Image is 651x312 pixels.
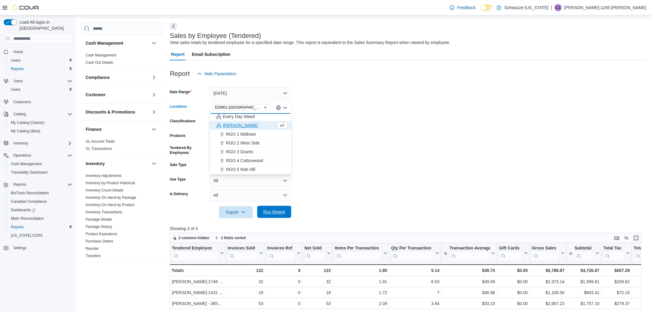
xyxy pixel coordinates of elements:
[210,112,291,121] button: Every Day Weed
[6,223,75,231] button: Reports
[11,225,24,229] span: Reports
[179,236,210,240] span: 2 columns hidden
[499,289,528,297] div: $0.00
[304,246,326,261] div: Net Sold
[6,56,75,65] button: Users
[267,246,296,261] div: Invoices Ref
[264,106,267,109] button: Remove EDW01 Farmington from selection in this group
[86,92,149,98] button: Customer
[6,160,75,168] button: Cash Management
[504,4,549,11] p: Schwazze [US_STATE]
[304,246,326,251] div: Net Sold
[223,122,258,128] span: [PERSON_NAME]
[9,206,38,214] a: Dashboards
[568,267,599,274] div: $4,726.87
[532,246,560,251] div: Gross Sales
[215,104,262,110] span: EDW01 [GEOGRAPHIC_DATA]
[150,108,158,116] button: Discounts & Promotions
[150,126,158,133] button: Finance
[568,246,599,261] button: Subtotal
[6,231,75,240] button: [US_STATE] CCRS
[86,109,135,115] h3: Discounts & Promotions
[86,203,135,207] a: Inventory On Hand by Product
[457,5,475,11] span: Feedback
[603,246,625,261] div: Total Tax
[86,74,149,80] button: Compliance
[86,246,99,251] span: Reorder
[447,2,478,14] a: Feedback
[86,126,149,132] button: Finance
[13,246,26,250] span: Settings
[213,234,248,242] button: 2 fields sorted
[11,66,24,71] span: Reports
[170,32,261,39] h3: Sales by Employee (Tendered)
[568,289,599,297] div: $843.41
[86,268,149,274] button: Loyalty
[228,278,263,286] div: 32
[267,246,296,251] div: Invoices Ref
[443,289,495,297] div: $46.86
[391,289,439,297] div: 7
[11,181,72,188] span: Reports
[603,300,630,307] div: $279.37
[212,104,270,111] span: EDW01 Farmington
[603,278,630,286] div: $209.62
[13,182,26,187] span: Reports
[210,87,291,99] button: [DATE]
[170,226,646,232] p: Showing 4 of 4
[499,246,528,261] button: Gift Cards
[86,202,135,207] span: Inventory On Hand by Product
[11,77,72,85] span: Users
[6,206,75,214] a: Dashboards
[9,215,72,222] span: Metrc Reconciliation
[6,214,75,223] button: Metrc Reconciliation
[391,278,439,286] div: 6.53
[532,267,564,274] div: $6,788.87
[391,300,439,307] div: 3.84
[304,246,331,261] button: Net Sold
[86,173,121,178] span: Inventory Adjustments
[86,268,101,274] h3: Loyalty
[192,48,230,60] span: Email Subscription
[304,300,331,307] div: 53
[12,5,39,11] img: Cova
[9,127,43,135] a: My Catalog (Beta)
[335,246,387,261] button: Items Per Transaction
[86,217,112,222] a: Package Details
[81,52,162,69] div: Cash Management
[172,278,224,286] div: [PERSON_NAME]-1746 [PERSON_NAME]
[86,232,117,236] a: Product Expirations
[613,234,620,242] button: Keyboard shortcuts
[226,158,263,164] span: RGO 4 Cottonwood
[263,209,285,215] span: Run Report
[9,189,51,197] a: BioTrack Reconciliation
[170,177,186,182] label: Use Type
[257,206,291,218] button: Run Report
[86,146,112,151] span: GL Transactions
[9,169,50,176] a: Traceabilty Dashboard
[172,289,224,297] div: [PERSON_NAME]-1432 [PERSON_NAME]
[170,22,177,30] button: Next
[11,181,29,188] button: Reports
[9,119,47,126] a: My Catalog (Classic)
[6,168,75,177] button: Traceabilty Dashboard
[9,86,23,93] a: Users
[335,246,382,261] div: Items Per Transaction
[172,267,224,274] div: Totals
[9,57,23,64] a: Users
[9,169,72,176] span: Traceabilty Dashboard
[86,139,115,144] a: GL Account Totals
[603,289,630,297] div: $72.15
[603,246,630,261] button: Total Tax
[221,236,246,240] span: 2 fields sorted
[551,4,552,11] p: |
[13,112,26,117] span: Catalog
[195,68,239,80] button: Hide Parameters
[86,210,122,214] a: Inventory Transactions
[86,60,113,65] span: Cash Out Details
[81,138,162,155] div: Finance
[564,4,646,11] p: [PERSON_NAME]-1265 [PERSON_NAME]
[574,246,595,261] div: Subtotal
[228,300,263,307] div: 53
